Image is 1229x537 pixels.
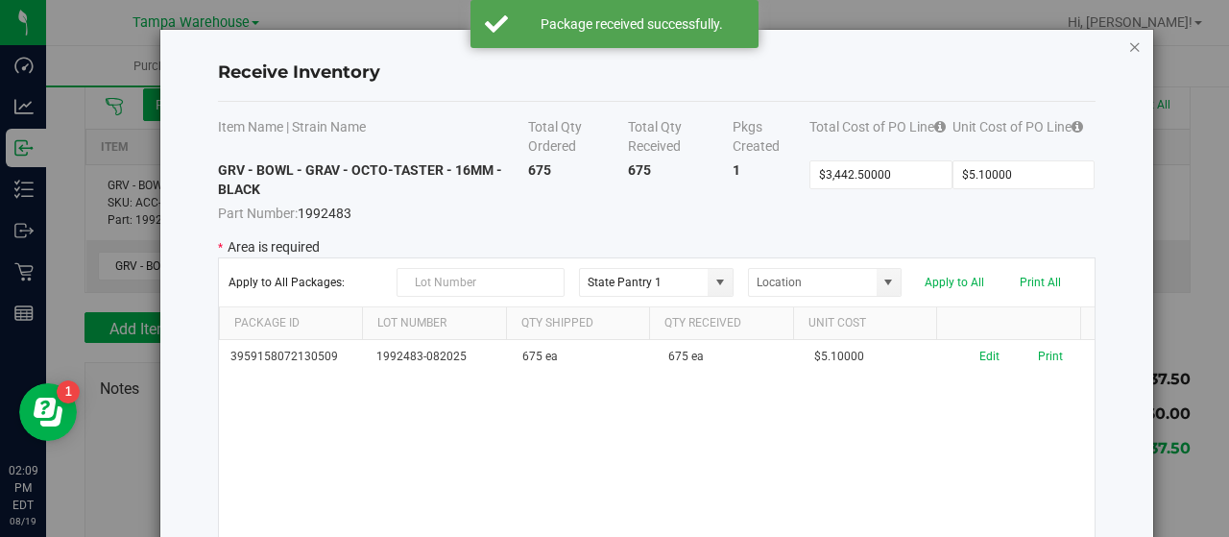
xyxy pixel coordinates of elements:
td: 3959158072130509 [219,340,365,374]
th: Pkgs Created [733,117,809,160]
strong: 675 [528,162,551,178]
span: Part Number: [218,206,298,221]
i: Specifying a total cost will update all package costs. [1072,120,1083,134]
button: Edit [979,348,1000,366]
strong: 1 [733,162,740,178]
td: $5.10000 [803,340,949,374]
span: 1992483 [218,199,528,223]
input: Location [749,269,877,296]
td: 1992483-082025 [365,340,511,374]
th: Total Qty Received [628,117,733,160]
th: Qty Received [649,307,793,340]
h4: Receive Inventory [218,61,1096,85]
th: Total Cost of PO Line [809,117,952,160]
button: Print [1038,348,1063,366]
td: 675 ea [657,340,803,374]
button: Print All [1020,276,1061,289]
th: Unit Cost [793,307,937,340]
button: Close modal [1128,35,1142,58]
span: Apply to All Packages: [229,276,382,289]
iframe: Resource center [19,383,77,441]
strong: 675 [628,162,651,178]
input: Unit Cost [953,161,1095,188]
button: Apply to All [925,276,984,289]
i: Specifying a total cost will update all package costs. [934,120,946,134]
input: Total Cost [810,161,952,188]
th: Item Name | Strain Name [218,117,528,160]
th: Package Id [219,307,363,340]
th: Total Qty Ordered [528,117,628,160]
div: Package received successfully. [518,14,744,34]
td: 675 ea [511,340,657,374]
th: Lot Number [362,307,506,340]
th: Unit Cost of PO Line [952,117,1096,160]
iframe: Resource center unread badge [57,380,80,403]
span: Area is required [228,239,320,255]
input: Lot Number [397,268,565,297]
th: Qty Shipped [506,307,650,340]
input: Area [580,269,708,296]
strong: GRV - BOWL - GRAV - OCTO-TASTER - 16MM - BLACK [218,162,502,197]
